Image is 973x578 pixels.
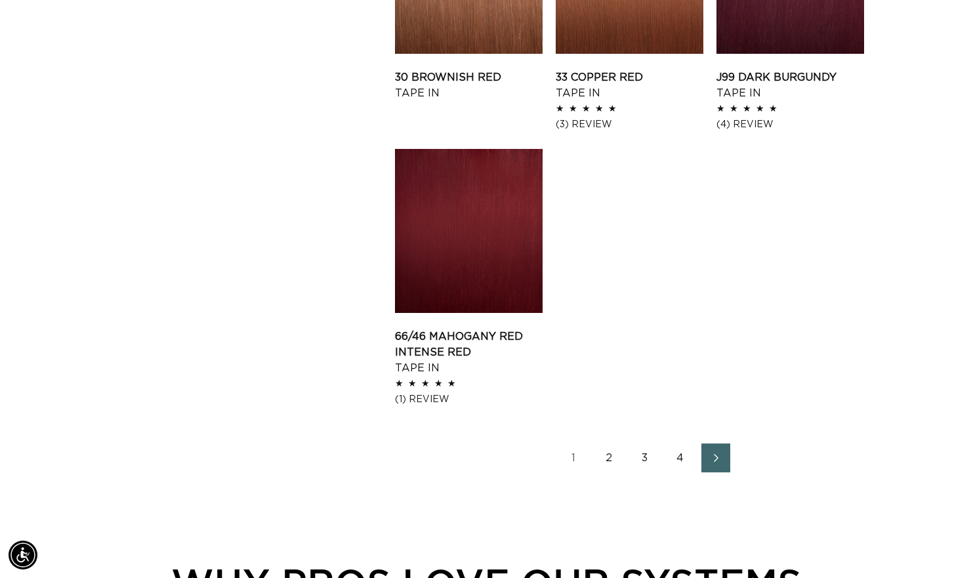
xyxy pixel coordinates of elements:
a: Page 4 [666,444,695,472]
a: 66/46 Mahogany Red Intense Red Tape In [395,329,543,376]
a: Page 2 [595,444,624,472]
a: Page 1 [560,444,589,472]
a: 33 Copper Red Tape In [556,70,703,101]
nav: Pagination [395,444,894,472]
div: Accessibility Menu [9,541,37,569]
a: Next page [701,444,730,472]
a: 30 Brownish Red Tape In [395,70,543,101]
a: J99 Dark Burgundy Tape In [716,70,864,101]
a: Page 3 [631,444,659,472]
